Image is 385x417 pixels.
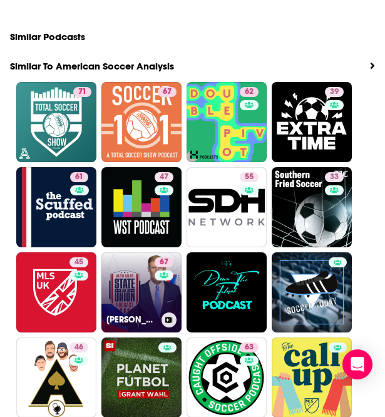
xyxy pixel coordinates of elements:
[16,252,96,332] a: 45
[155,172,173,182] a: 47
[330,86,339,98] span: 39
[78,86,86,98] span: 71
[73,87,91,97] a: 71
[75,171,83,183] span: 61
[74,256,83,269] span: 45
[16,82,96,162] a: 71
[240,172,259,182] a: 55
[245,86,254,98] span: 62
[325,87,344,97] a: 39
[272,167,352,247] a: 33
[16,167,96,247] a: 61
[158,87,177,97] a: 67
[69,342,88,353] a: 46
[10,60,174,72] a: Similar To American Soccer Analysis
[160,256,168,269] span: 67
[69,257,88,267] a: 45
[101,167,182,247] a: 47
[70,172,88,182] a: 61
[187,82,267,162] a: 62
[342,349,372,379] div: Open Intercom Messenger
[101,252,182,332] a: 67[PERSON_NAME]’ State of the Union Podcast
[187,167,267,247] a: 55
[245,171,254,183] span: 55
[330,171,339,183] span: 33
[245,341,254,354] span: 63
[240,342,259,353] a: 63
[74,341,83,354] span: 46
[325,172,344,182] a: 33
[160,171,168,183] span: 47
[240,87,259,97] a: 62
[101,82,182,162] a: 67
[163,86,172,98] span: 67
[155,257,173,267] a: 67
[10,31,85,43] h2: Similar Podcasts
[106,314,157,325] h3: [PERSON_NAME]’ State of the Union Podcast
[370,60,375,72] a: View All
[272,82,352,162] a: 39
